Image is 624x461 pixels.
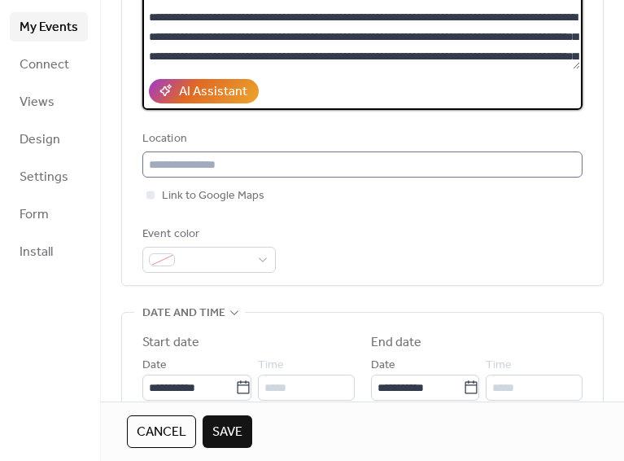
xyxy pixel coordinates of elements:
[142,333,199,353] div: Start date
[142,130,579,149] div: Location
[10,125,88,154] a: Design
[212,423,242,442] span: Save
[10,87,88,116] a: Views
[20,18,78,37] span: My Events
[149,79,259,103] button: AI Assistant
[10,200,88,229] a: Form
[10,12,88,42] a: My Events
[371,356,395,375] span: Date
[20,205,49,225] span: Form
[20,93,55,112] span: Views
[142,225,273,244] div: Event color
[142,304,225,323] span: Date and time
[486,356,512,375] span: Time
[258,356,284,375] span: Time
[371,333,422,353] div: End date
[10,162,88,191] a: Settings
[20,243,53,262] span: Install
[162,187,264,206] span: Link to Google Maps
[20,168,68,187] span: Settings
[179,82,247,102] div: AI Assistant
[203,415,252,448] button: Save
[137,423,186,442] span: Cancel
[127,415,196,448] button: Cancel
[20,130,60,150] span: Design
[10,50,88,79] a: Connect
[10,237,88,266] a: Install
[142,356,167,375] span: Date
[20,55,69,75] span: Connect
